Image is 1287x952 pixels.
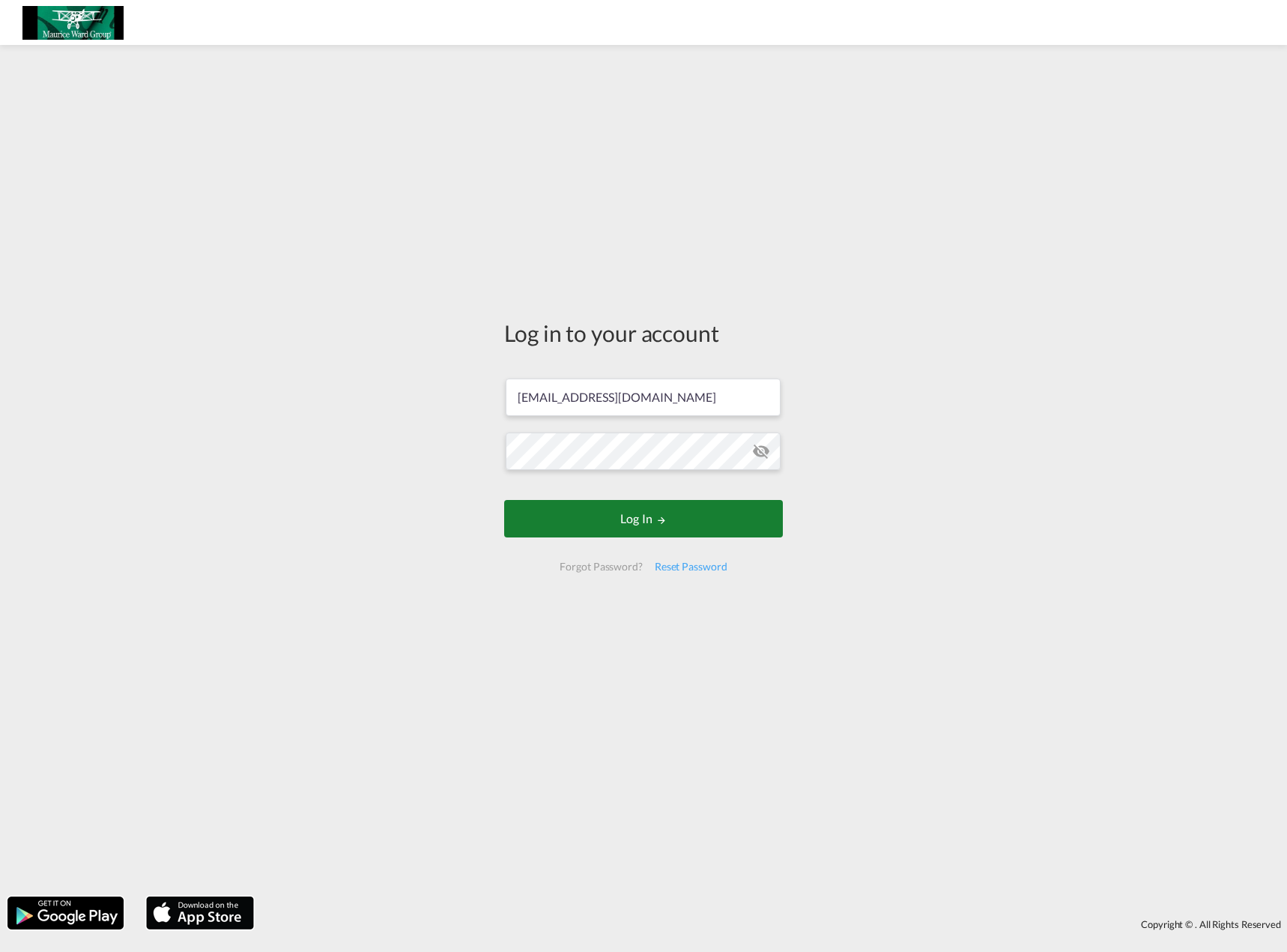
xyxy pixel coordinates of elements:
[554,553,648,580] div: Forgot Password?
[649,553,733,580] div: Reset Password
[506,379,781,416] input: Enter email/phone number
[6,895,125,931] img: google.png
[504,317,783,349] div: Log in to your account
[22,6,124,40] img: c6e8db30f5a511eea3e1ab7543c40fcc.jpg
[752,442,770,460] md-icon: icon-eye-off
[261,912,1287,937] div: Copyright © . All Rights Reserved
[145,895,255,931] img: apple.png
[504,500,783,537] button: LOGIN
